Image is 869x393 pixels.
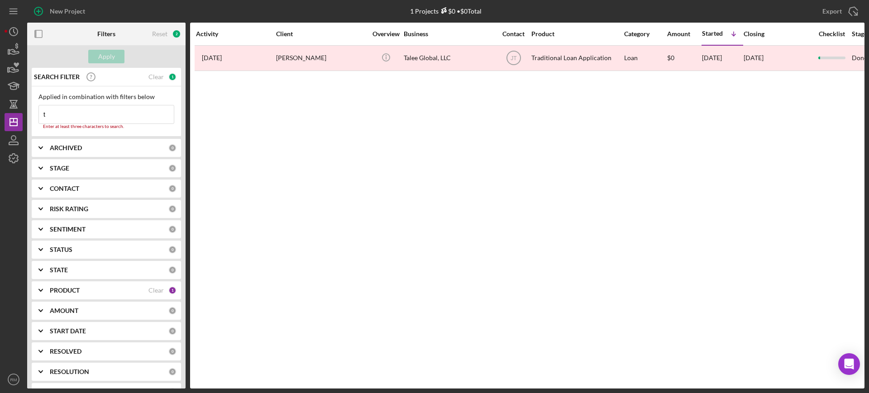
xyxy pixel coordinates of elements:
[97,30,115,38] b: Filters
[812,30,851,38] div: Checklist
[50,368,89,375] b: RESOLUTION
[168,205,177,213] div: 0
[50,246,72,253] b: STATUS
[202,54,222,62] time: 2024-08-20 02:16
[152,30,167,38] div: Reset
[168,185,177,193] div: 0
[168,73,177,81] div: 1
[50,348,81,355] b: RESOLVED
[168,266,177,274] div: 0
[813,2,864,20] button: Export
[50,185,79,192] b: CONTACT
[50,266,68,274] b: STATE
[148,287,164,294] div: Clear
[50,2,85,20] div: New Project
[822,2,842,20] div: Export
[168,286,177,294] div: 1
[168,144,177,152] div: 0
[667,46,701,70] div: $0
[98,50,115,63] div: Apply
[168,368,177,376] div: 0
[702,46,743,70] div: [DATE]
[50,307,78,314] b: AMOUNT
[276,30,367,38] div: Client
[172,29,181,38] div: 2
[511,55,517,62] text: JT
[838,353,860,375] div: Open Intercom Messenger
[50,165,69,172] b: STAGE
[38,124,174,129] div: Enter at least three characters to search.
[410,7,482,15] div: 1 Projects • $0 Total
[168,347,177,355] div: 0
[50,144,82,152] b: ARCHIVED
[50,327,86,335] b: START DATE
[404,30,494,38] div: Business
[50,205,88,213] b: RISK RATING
[148,73,164,80] div: Clear
[168,246,177,254] div: 0
[168,307,177,315] div: 0
[10,377,17,382] text: RM
[744,30,812,38] div: Closing
[168,164,177,172] div: 0
[531,30,622,38] div: Product
[5,370,23,388] button: RM
[439,7,455,15] div: $0
[276,46,367,70] div: [PERSON_NAME]
[168,327,177,335] div: 0
[624,46,666,70] div: Loan
[497,30,530,38] div: Contact
[404,46,494,70] div: Talee Global, LLC
[38,93,174,100] div: Applied in combination with filters below
[702,30,723,37] div: Started
[667,30,701,38] div: Amount
[744,54,764,62] time: [DATE]
[34,73,80,80] b: SEARCH FILTER
[88,50,124,63] button: Apply
[168,225,177,233] div: 0
[369,30,403,38] div: Overview
[531,46,622,70] div: Traditional Loan Application
[27,2,94,20] button: New Project
[50,226,86,233] b: SENTIMENT
[624,30,666,38] div: Category
[196,30,275,38] div: Activity
[50,287,80,294] b: PRODUCT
